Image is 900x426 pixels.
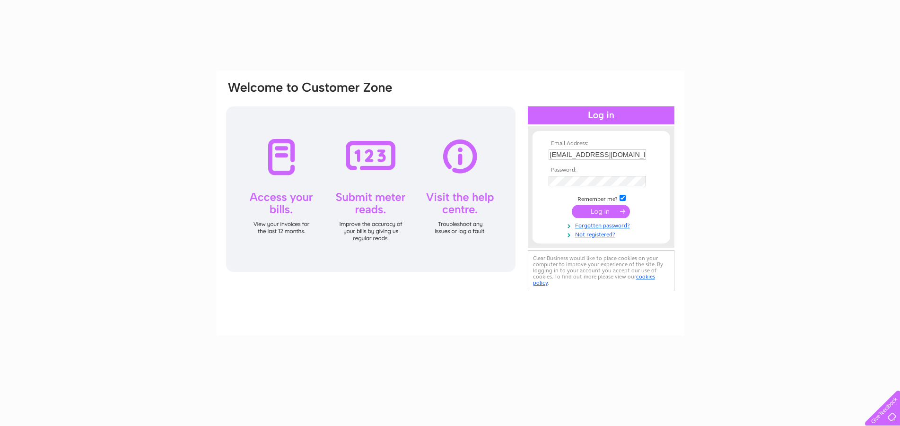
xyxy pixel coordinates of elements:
[546,167,656,174] th: Password:
[546,193,656,203] td: Remember me?
[549,220,656,229] a: Forgotten password?
[533,273,655,286] a: cookies policy
[549,229,656,238] a: Not registered?
[546,140,656,147] th: Email Address:
[572,205,630,218] input: Submit
[528,250,674,291] div: Clear Business would like to place cookies on your computer to improve your experience of the sit...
